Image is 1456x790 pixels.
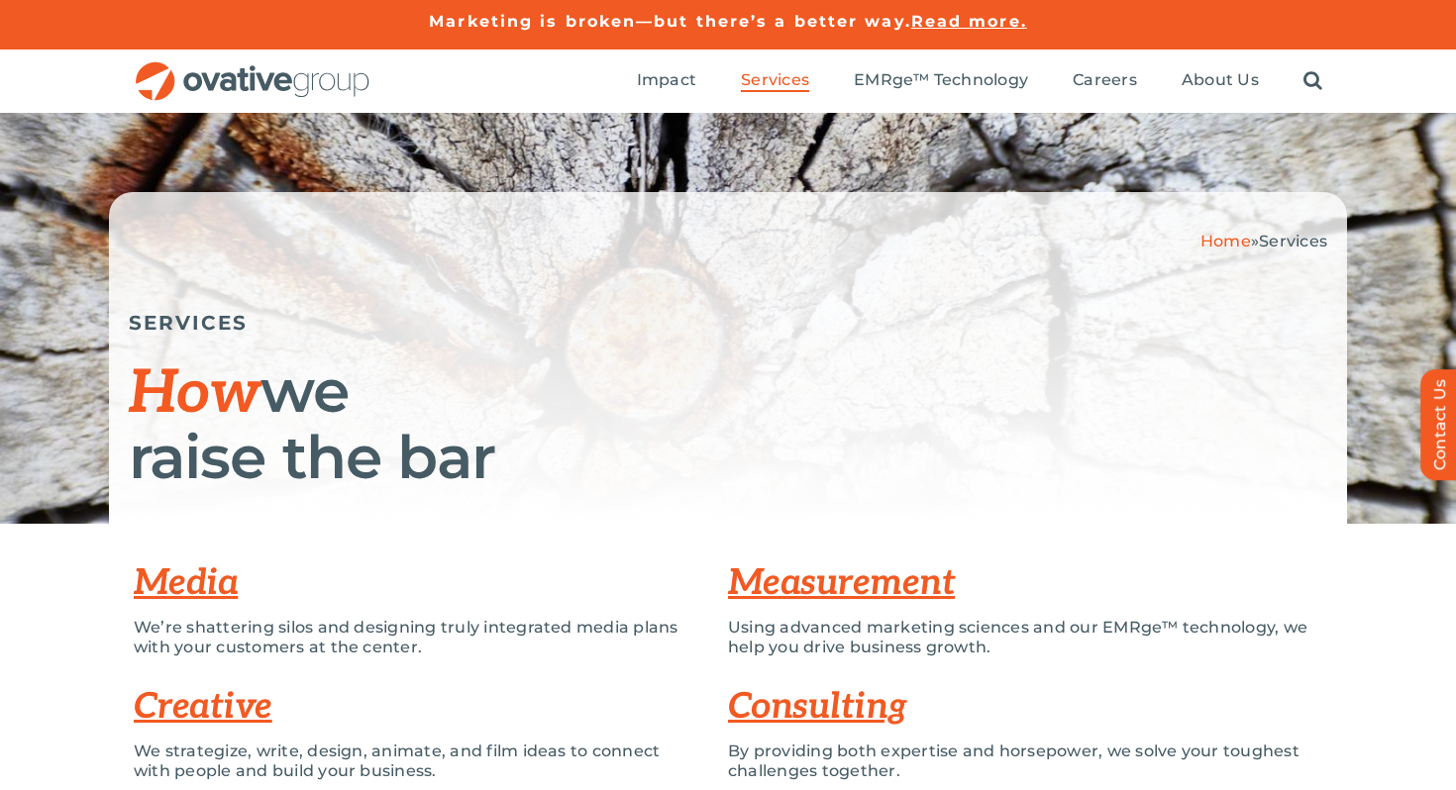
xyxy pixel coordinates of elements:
a: Services [741,70,809,92]
a: Read more. [911,12,1027,31]
a: Careers [1073,70,1137,92]
span: Services [741,70,809,90]
a: Search [1303,70,1322,92]
h5: SERVICES [129,311,1327,335]
p: Using advanced marketing sciences and our EMRge™ technology, we help you drive business growth. [728,618,1322,657]
span: Careers [1073,70,1137,90]
nav: Menu [637,49,1322,113]
span: » [1200,232,1327,250]
a: Consulting [728,685,907,729]
span: About Us [1182,70,1259,90]
a: Creative [134,685,272,729]
a: Media [134,561,238,605]
a: Home [1200,232,1251,250]
span: Impact [637,70,696,90]
h1: we raise the bar [129,359,1327,489]
span: How [129,358,260,430]
p: We’re shattering silos and designing truly integrated media plans with your customers at the center. [134,618,698,657]
a: Impact [637,70,696,92]
a: Marketing is broken—but there’s a better way. [429,12,911,31]
p: We strategize, write, design, animate, and film ideas to connect with people and build your busin... [134,741,698,781]
span: EMRge™ Technology [854,70,1028,90]
a: EMRge™ Technology [854,70,1028,92]
a: OG_Full_horizontal_RGB [134,59,371,78]
p: By providing both expertise and horsepower, we solve your toughest challenges together. [728,741,1322,781]
a: Measurement [728,561,955,605]
a: About Us [1182,70,1259,92]
span: Services [1259,232,1327,250]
